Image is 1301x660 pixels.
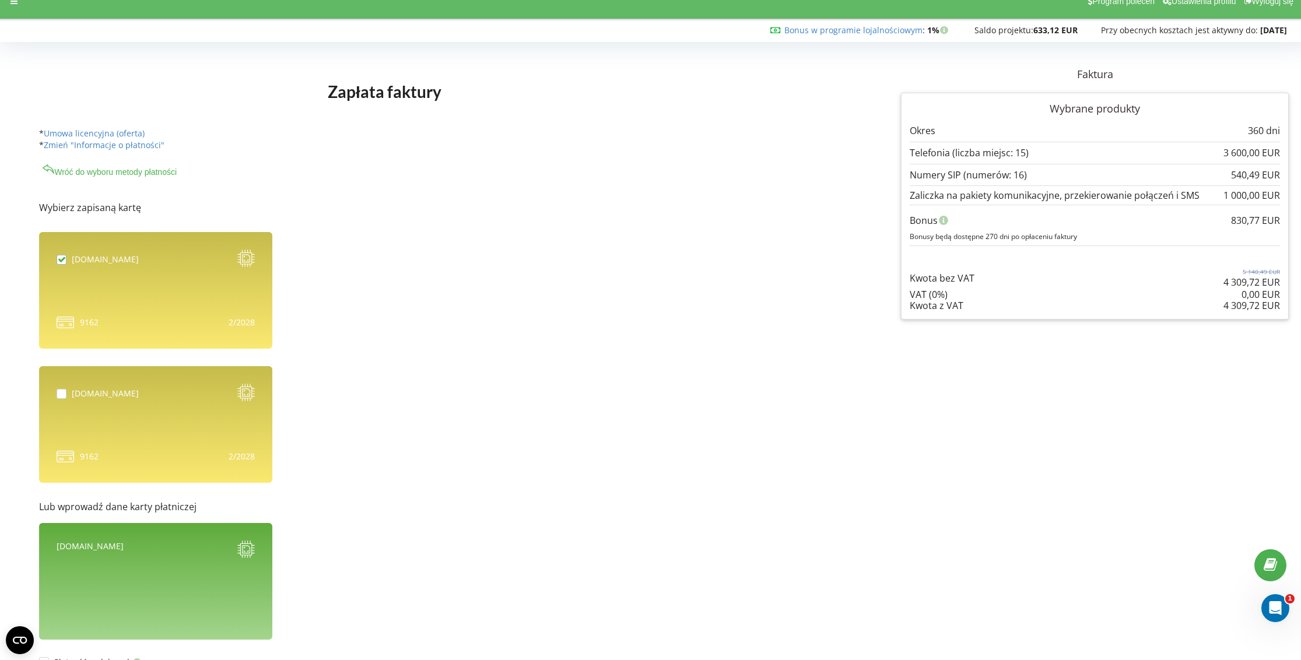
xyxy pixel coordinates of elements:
[1261,594,1289,622] iframe: Intercom live chat
[1260,24,1287,36] strong: [DATE]
[1248,124,1280,138] p: 360 dni
[901,67,1289,82] p: Faktura
[1223,276,1280,289] p: 4 309,72 EUR
[1223,190,1280,201] div: 1 000,00 EUR
[39,81,730,102] h1: Zapłata faktury
[39,201,831,215] p: Wybierz zapisaną kartę
[57,540,124,561] div: [DOMAIN_NAME]
[1223,268,1280,276] p: 5 140,49 EUR
[910,168,1027,182] p: Numery SIP (numerów: 16)
[72,254,139,265] div: [DOMAIN_NAME]
[1231,209,1280,231] div: 830,77 EUR
[910,124,935,138] p: Okres
[1101,24,1258,36] span: Przy obecnych kosztach jest aktywny do:
[910,209,1280,231] div: Bonus
[57,611,255,622] iframe: Bezpieczne pole wprowadzania płatności kartą
[927,24,951,36] strong: 1%
[6,626,34,654] button: Open CMP widget
[910,101,1280,117] p: Wybrane produkty
[39,500,831,514] p: Lub wprowadź dane karty płatniczej
[974,24,1033,36] span: Saldo projektu:
[229,317,255,328] div: 2/2028
[229,451,255,462] div: 2/2028
[1242,289,1280,300] div: 0,00 EUR
[44,128,145,139] a: Umowa licencyjna (oferta)
[44,139,164,150] a: Zmień "Informacje o płatności"
[1223,300,1280,311] div: 4 309,72 EUR
[80,317,99,328] span: 9162
[910,231,1280,241] p: Bonusy będą dostępne 270 dni po opłaceniu faktury
[1231,168,1280,182] p: 540,49 EUR
[784,24,925,36] span: :
[1285,594,1295,603] span: 1
[910,300,1280,311] div: Kwota z VAT
[784,24,923,36] a: Bonus w programie lojalnościowym
[72,388,139,399] div: [DOMAIN_NAME]
[1223,146,1280,160] p: 3 600,00 EUR
[1033,24,1078,36] strong: 633,12 EUR
[910,190,1280,201] div: Zaliczka na pakiety komunikacyjne, przekierowanie połączeń i SMS
[910,146,1029,160] p: Telefonia (liczba miejsc: 15)
[80,451,99,462] span: 9162
[910,289,1280,300] div: VAT (0%)
[910,272,974,285] p: Kwota bez VAT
